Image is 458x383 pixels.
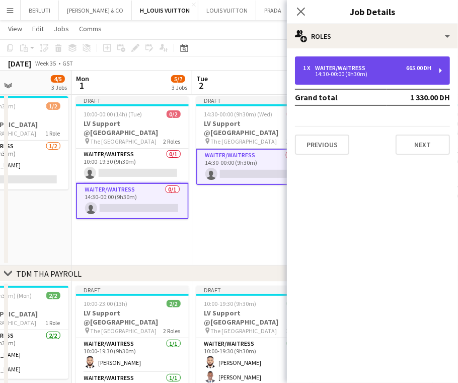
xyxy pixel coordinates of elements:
[84,300,128,307] span: 10:00-23:00 (13h)
[76,338,189,372] app-card-role: Waiter/Waitress1/110:00-19:30 (9h30m)[PERSON_NAME]
[406,65,431,72] div: 665.00 DH
[76,96,189,104] div: Draft
[196,308,309,327] h3: LV Support @[GEOGRAPHIC_DATA]
[198,1,256,20] button: LOUIS VUITTON
[51,84,67,91] div: 3 Jobs
[287,24,458,48] div: Roles
[76,183,189,219] app-card-role: Waiter/Waitress0/114:30-00:00 (9h30m)
[164,138,181,145] span: 2 Roles
[171,75,185,83] span: 5/7
[51,75,65,83] span: 4/5
[195,80,208,91] span: 2
[62,59,73,67] div: GST
[76,286,189,294] div: Draft
[196,96,309,104] div: Draft
[164,327,181,335] span: 2 Roles
[204,300,257,307] span: 10:00-19:30 (9h30m)
[303,72,431,77] div: 14:30-00:00 (9h30m)
[46,292,60,299] span: 2/2
[303,65,315,72] div: 1 x
[8,24,22,33] span: View
[204,110,273,118] span: 14:30-00:00 (9h30m) (Wed)
[287,5,458,18] h3: Job Details
[315,65,369,72] div: Waiter/Waitress
[4,22,26,35] a: View
[132,1,198,20] button: H_LOUIS VUITTON
[286,327,301,335] span: 1 Role
[211,138,277,145] span: The [GEOGRAPHIC_DATA]
[76,149,189,183] app-card-role: Waiter/Waitress0/110:00-19:30 (9h30m)
[28,22,48,35] a: Edit
[16,269,82,279] div: TDM THA PAYROLL
[167,110,181,118] span: 0/2
[21,1,59,20] button: BERLUTI
[196,149,309,185] app-card-role: Waiter/Waitress0/114:30-00:00 (9h30m)
[196,74,208,83] span: Tue
[46,319,60,327] span: 1 Role
[54,24,69,33] span: Jobs
[46,130,60,137] span: 1 Role
[84,110,142,118] span: 10:00-00:00 (14h) (Tue)
[76,119,189,137] h3: LV Support @[GEOGRAPHIC_DATA]
[286,138,301,145] span: 1 Role
[387,89,450,105] td: 1 330.00 DH
[32,24,44,33] span: Edit
[79,24,102,33] span: Comms
[76,96,189,219] app-job-card: Draft10:00-00:00 (14h) (Tue)0/2LV Support @[GEOGRAPHIC_DATA] The [GEOGRAPHIC_DATA]2 RolesWaiter/W...
[50,22,73,35] a: Jobs
[59,1,132,20] button: [PERSON_NAME] & CO
[46,102,60,110] span: 1/2
[167,300,181,307] span: 2/2
[76,308,189,327] h3: LV Support @[GEOGRAPHIC_DATA]
[196,119,309,137] h3: LV Support @[GEOGRAPHIC_DATA]
[396,135,450,155] button: Next
[8,58,31,69] div: [DATE]
[75,22,106,35] a: Comms
[91,327,157,335] span: The [GEOGRAPHIC_DATA]
[256,1,290,20] button: PRADA
[91,138,157,145] span: The [GEOGRAPHIC_DATA]
[172,84,187,91] div: 3 Jobs
[33,59,58,67] span: Week 35
[295,135,349,155] button: Previous
[295,89,387,105] td: Grand total
[76,74,89,83] span: Mon
[196,286,309,294] div: Draft
[74,80,89,91] span: 1
[196,96,309,185] app-job-card: Draft14:30-00:00 (9h30m) (Wed)0/1LV Support @[GEOGRAPHIC_DATA] The [GEOGRAPHIC_DATA]1 RoleWaiter/...
[211,327,277,335] span: The [GEOGRAPHIC_DATA]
